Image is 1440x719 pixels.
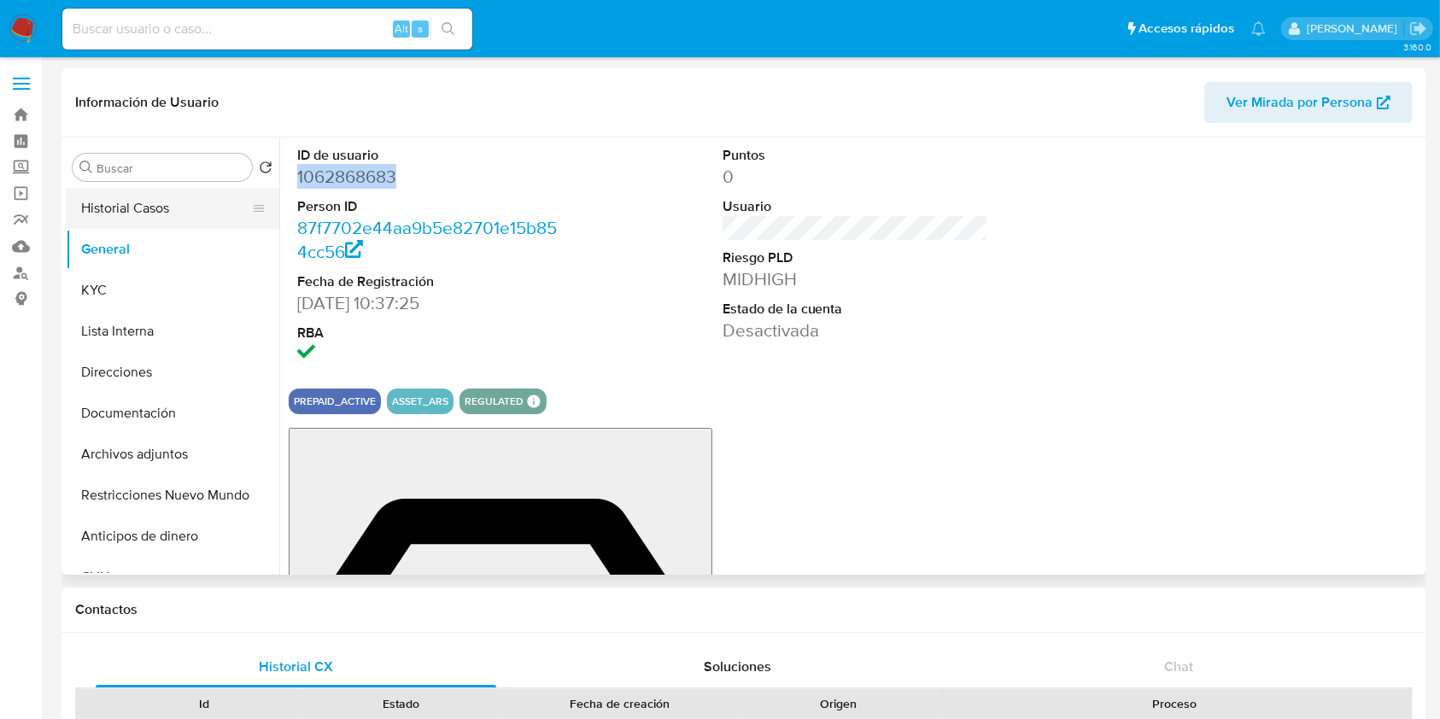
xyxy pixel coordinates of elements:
div: Proceso [949,695,1400,712]
button: Direcciones [66,352,279,393]
dt: Puntos [723,146,989,165]
button: Buscar [79,161,93,174]
span: Historial CX [259,657,333,676]
a: Salir [1409,20,1427,38]
span: Accesos rápidos [1139,20,1234,38]
dd: Desactivada [723,319,989,342]
button: Volver al orden por defecto [259,161,272,179]
dt: Estado de la cuenta [723,300,989,319]
button: search-icon [430,17,465,41]
button: Archivos adjuntos [66,434,279,475]
button: CVU [66,557,279,598]
span: s [418,20,423,37]
button: Documentación [66,393,279,434]
button: Restricciones Nuevo Mundo [66,475,279,516]
div: Id [118,695,291,712]
a: Notificaciones [1251,21,1266,36]
div: Estado [315,695,489,712]
dt: Usuario [723,197,989,216]
dt: Riesgo PLD [723,248,989,267]
dd: [DATE] 10:37:25 [297,291,564,315]
dt: Fecha de Registración [297,272,564,291]
input: Buscar [97,161,245,176]
dd: MIDHIGH [723,267,989,291]
span: Soluciones [704,657,771,676]
dt: ID de usuario [297,146,564,165]
span: Alt [395,20,408,37]
button: KYC [66,270,279,311]
a: 87f7702e44aa9b5e82701e15b854cc56 [297,215,557,264]
span: Chat [1164,657,1193,676]
div: Origen [752,695,925,712]
button: Ver Mirada por Persona [1204,82,1413,123]
dd: 1062868683 [297,165,564,189]
dt: Person ID [297,197,564,216]
h1: Contactos [75,601,1413,618]
button: General [66,229,279,270]
dd: 0 [723,165,989,189]
div: Fecha de creación [512,695,728,712]
button: Anticipos de dinero [66,516,279,557]
span: Ver Mirada por Persona [1226,82,1373,123]
p: valentina.santellan@mercadolibre.com [1307,20,1403,37]
button: Lista Interna [66,311,279,352]
dt: RBA [297,324,564,342]
input: Buscar usuario o caso... [62,18,472,40]
h1: Información de Usuario [75,94,219,111]
button: Historial Casos [66,188,266,229]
